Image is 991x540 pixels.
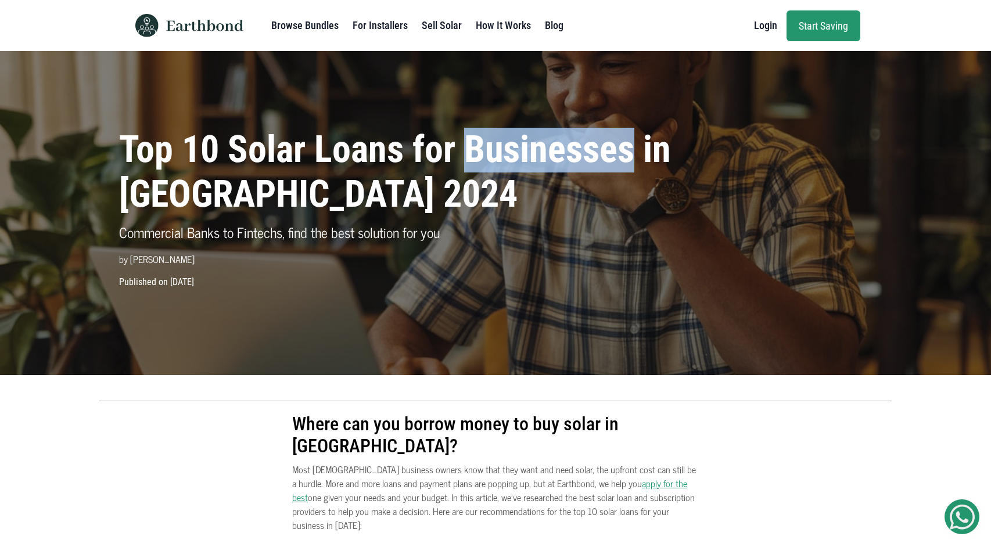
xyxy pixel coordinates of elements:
a: Login [754,14,777,37]
a: For Installers [353,14,408,37]
h2: Where can you borrow money to buy solar in [GEOGRAPHIC_DATA]? [292,401,699,458]
a: Earthbond icon logo Earthbond text logo [131,5,243,46]
img: Earthbond text logo [166,20,243,31]
p: Commercial Banks to Fintechs, find the best solution for you [119,222,680,243]
a: Sell Solar [422,14,462,37]
p: Published on [DATE] [112,275,879,289]
a: Browse Bundles [271,14,339,37]
img: Get Started On Earthbond Via Whatsapp [950,505,975,530]
a: Start Saving [787,10,860,41]
a: Blog [545,14,563,37]
p: by [PERSON_NAME] [119,252,680,266]
img: Earthbond icon logo [131,14,163,37]
h1: Top 10 Solar Loans for Businesses in [GEOGRAPHIC_DATA] 2024 [119,128,680,217]
p: Most [DEMOGRAPHIC_DATA] business owners know that they want and need solar, the upfront cost can ... [292,462,699,532]
a: How It Works [476,14,531,37]
a: apply for the best [292,476,687,505]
